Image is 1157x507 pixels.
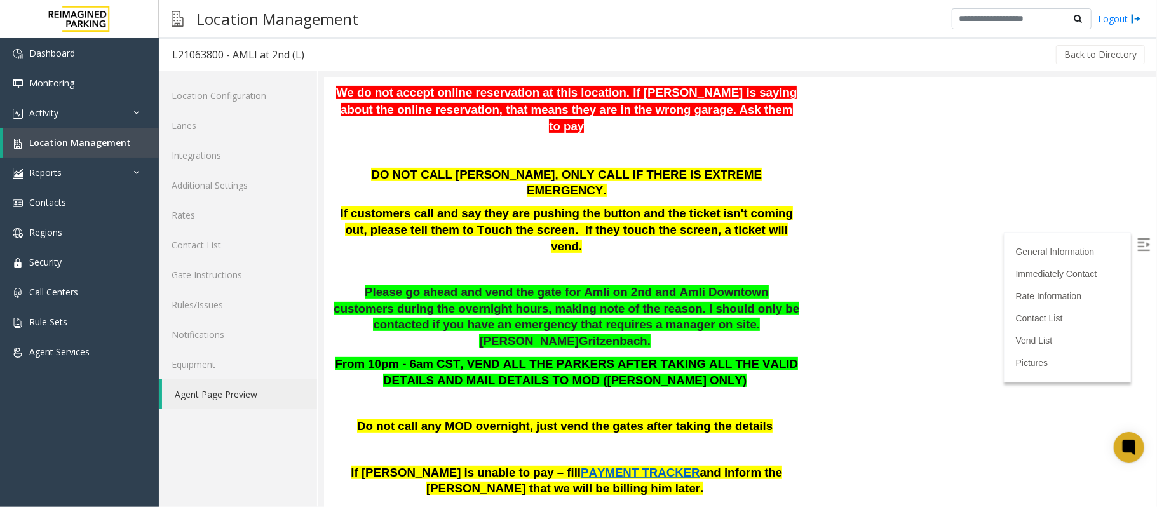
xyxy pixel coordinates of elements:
a: Vend List [692,258,729,268]
a: Equipment [159,349,317,379]
div: L21063800 - AMLI at 2nd (L) [172,46,304,63]
span: Regions [29,226,62,238]
img: 'icon' [13,288,23,298]
img: pageIcon [172,3,184,34]
span: Please go ahead and vend the gate for Amli on 2nd and Amli Downtown customers during the overnigh... [10,208,475,270]
a: Contact List [159,230,317,260]
a: PAYMENT TRACKER [257,390,376,401]
h3: Location Management [190,3,365,34]
a: Rules/Issues [159,290,317,320]
img: 'icon' [13,258,23,268]
img: 'icon' [13,49,23,59]
img: 'icon' [13,168,23,179]
a: Agent Page Preview [162,379,317,409]
span: Gritzenbach [255,257,323,270]
span: DO NOT CALL [PERSON_NAME], ONLY CALL IF THERE IS EXTREME EMERGENCY. [47,90,438,120]
a: Notifications [159,320,317,349]
img: 'icon' [13,318,23,328]
img: 'icon' [13,139,23,149]
font: If customers call and say they are pushing the button and the ticket isn't coming out, please tel... [17,129,469,175]
span: Location Management [29,137,131,149]
span: Contacts [29,196,66,208]
img: 'icon' [13,228,23,238]
span: Agent Services [29,346,90,358]
img: 'icon' [13,348,23,358]
span: Do not call any MOD overnight, just vend the gates after taking the details [33,342,449,355]
a: Location Configuration [159,81,317,111]
span: Security [29,256,62,268]
span: PAYMENT TRACKER [257,388,376,402]
a: Integrations [159,140,317,170]
img: 'icon' [13,109,23,119]
a: Contact List [692,236,739,246]
span: Activity [29,107,58,119]
a: Rates [159,200,317,230]
span: If [PERSON_NAME] is unable to pay – fill [27,388,257,402]
button: Back to Directory [1056,45,1145,64]
span: We do not accept online reservation at this location. If [PERSON_NAME] is saying about the online... [12,8,473,55]
img: 'icon' [13,79,23,89]
a: Additional Settings [159,170,317,200]
a: Pictures [692,280,724,290]
a: Rate Information [692,213,758,224]
img: Open/Close Sidebar Menu [813,161,826,173]
span: Rule Sets [29,316,67,328]
span: Reports [29,166,62,179]
span: Dashboard [29,47,75,59]
a: Immediately Contact [692,191,773,201]
span: Call Centers [29,286,78,298]
span: From 10pm - 6am CST, VEND ALL THE PARKERS AFTER TAKING ALL THE VALID DETAILS AND MAIL DETAILS TO ... [11,280,474,309]
img: logout [1131,12,1141,25]
span: Monitoring [29,77,74,89]
a: Location Management [3,128,159,158]
a: Logout [1098,12,1141,25]
a: General Information [692,169,771,179]
a: Gate Instructions [159,260,317,290]
a: Lanes [159,111,317,140]
img: 'icon' [13,198,23,208]
span: . [323,257,327,270]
